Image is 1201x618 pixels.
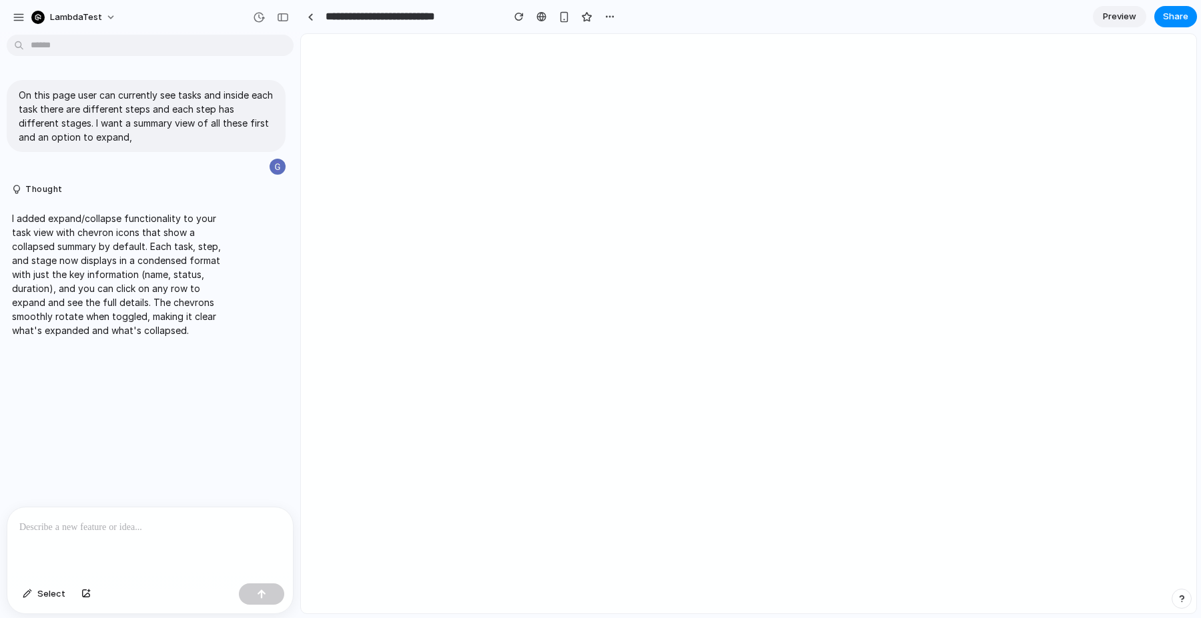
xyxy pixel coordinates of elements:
[26,7,123,28] button: LambdaTest
[50,11,102,24] span: LambdaTest
[12,211,235,337] p: I added expand/collapse functionality to your task view with chevron icons that show a collapsed ...
[1093,6,1146,27] a: Preview
[1103,10,1136,23] span: Preview
[1154,6,1197,27] button: Share
[1163,10,1188,23] span: Share
[19,88,274,144] p: On this page user can currently see tasks and inside each task there are different steps and each...
[37,587,65,601] span: Select
[16,583,72,605] button: Select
